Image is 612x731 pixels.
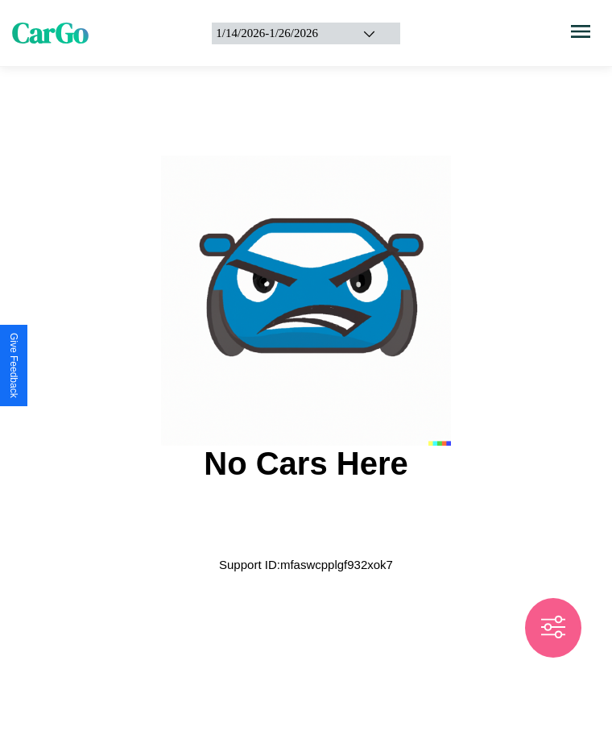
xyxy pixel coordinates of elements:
div: Give Feedback [8,333,19,398]
div: 1 / 14 / 2026 - 1 / 26 / 2026 [216,27,341,40]
span: CarGo [12,14,89,52]
p: Support ID: mfaswcpplgf932xok7 [219,554,393,575]
img: car [161,156,451,446]
h2: No Cars Here [204,446,407,482]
